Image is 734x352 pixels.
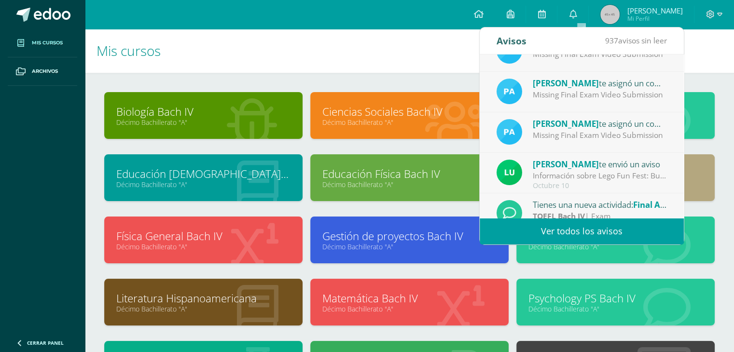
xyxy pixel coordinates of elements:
[116,104,291,119] a: Biología Bach IV
[533,118,599,129] span: [PERSON_NAME]
[322,242,497,251] a: Décimo Bachillerato "A"
[533,78,599,89] span: [PERSON_NAME]
[627,6,682,15] span: [PERSON_NAME]
[605,35,667,46] span: avisos sin leer
[533,211,585,221] strong: TOEFL Bach IV
[533,159,599,170] span: [PERSON_NAME]
[116,291,291,306] a: Literatura Hispanoamericana
[116,118,291,127] a: Décimo Bachillerato "A"
[322,104,497,119] a: Ciencias Sociales Bach IV
[322,180,497,189] a: Décimo Bachillerato "A"
[533,49,667,60] div: Missing Final Exam Video Submission
[8,57,77,86] a: Archivos
[605,35,618,46] span: 937
[116,304,291,313] a: Décimo Bachillerato "A"
[533,117,667,130] div: te asignó un comentario en 'Final Test' para 'Universal Literature [PERSON_NAME] IV'
[533,89,667,100] div: Missing Final Exam Video Submission
[633,199,702,210] span: Final Assessment
[116,166,291,181] a: Educación [DEMOGRAPHIC_DATA][PERSON_NAME] IV
[533,77,667,89] div: te asignó un comentario en 'Final Test' para 'Universal Literature [PERSON_NAME] IV'
[497,160,522,185] img: 54f82b4972d4d37a72c9d8d1d5f4dac6.png
[533,182,667,190] div: Octubre 10
[497,27,526,54] div: Avisos
[497,79,522,104] img: 16d00d6a61aad0e8a558f8de8df831eb.png
[8,29,77,57] a: Mis cursos
[116,180,291,189] a: Décimo Bachillerato "A"
[533,170,667,181] div: Información sobre Lego Fun Fest: Buen día estimada comunidad educativa. Esperamos que se encuentr...
[533,198,667,211] div: Tienes una nueva actividad:
[528,291,703,306] a: Psychology PS Bach IV
[528,242,703,251] a: Décimo Bachillerato "A"
[627,14,682,23] span: Mi Perfil
[322,291,497,306] a: Matemática Bach IV
[322,229,497,244] a: Gestión de proyectos Bach IV
[97,41,161,60] span: Mis cursos
[497,119,522,145] img: 16d00d6a61aad0e8a558f8de8df831eb.png
[322,118,497,127] a: Décimo Bachillerato "A"
[480,218,684,244] a: Ver todos los avisos
[32,39,63,47] span: Mis cursos
[27,339,64,346] span: Cerrar panel
[533,211,667,222] div: | Exam
[32,68,58,75] span: Archivos
[600,5,620,24] img: 45x45
[528,304,703,313] a: Décimo Bachillerato "A"
[322,166,497,181] a: Educación Física Bach IV
[533,158,667,170] div: te envió un aviso
[116,242,291,251] a: Décimo Bachillerato "A"
[116,229,291,244] a: Física General Bach IV
[533,130,667,141] div: Missing Final Exam Video Submission
[322,304,497,313] a: Décimo Bachillerato "A"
